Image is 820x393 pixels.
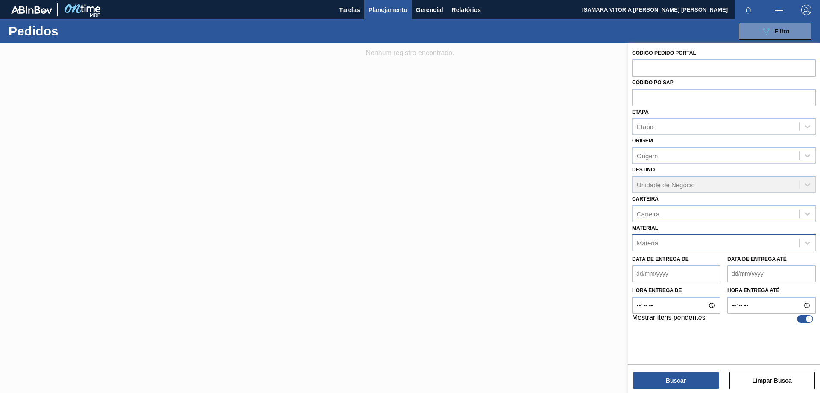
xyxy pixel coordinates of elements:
[339,5,360,15] span: Tarefas
[11,6,52,14] img: TNhmsLtSVTkK8tSr43FrP2fwEKptu5GPRR3wAAAABJRU5ErkJggg==
[632,196,659,202] label: Carteira
[632,314,706,324] label: Mostrar itens pendentes
[727,256,787,262] label: Data de Entrega até
[632,225,658,231] label: Material
[637,152,658,160] div: Origem
[632,50,696,56] label: Código Pedido Portal
[735,4,762,16] button: Notificações
[632,109,649,115] label: Etapa
[632,80,674,86] label: Códido PO SAP
[727,284,816,297] label: Hora entrega até
[632,265,720,282] input: dd/mm/yyyy
[637,123,653,130] div: Etapa
[369,5,407,15] span: Planejamento
[727,265,816,282] input: dd/mm/yyyy
[774,5,784,15] img: userActions
[632,167,655,173] label: Destino
[632,256,689,262] label: Data de Entrega de
[775,28,790,35] span: Filtro
[637,210,659,217] div: Carteira
[632,138,653,144] label: Origem
[9,26,136,36] h1: Pedidos
[416,5,443,15] span: Gerencial
[801,5,811,15] img: Logout
[452,5,481,15] span: Relatórios
[632,284,720,297] label: Hora entrega de
[637,239,659,246] div: Material
[739,23,811,40] button: Filtro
